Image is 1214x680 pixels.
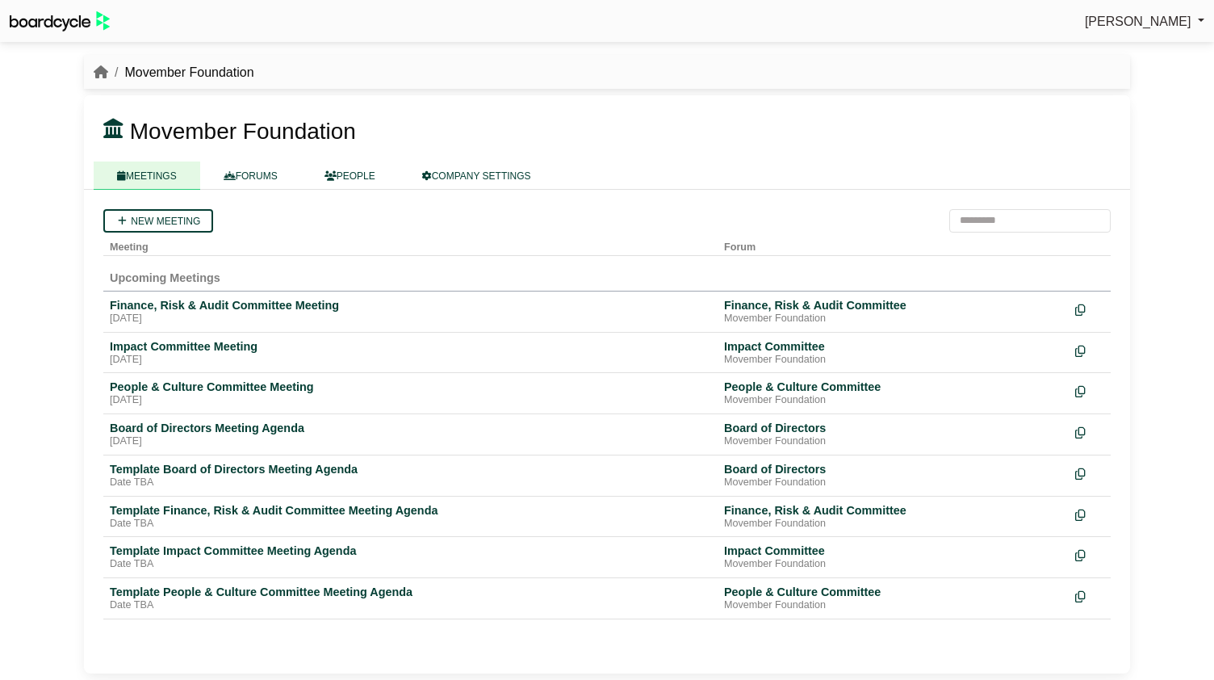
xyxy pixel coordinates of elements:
[724,518,1062,531] div: Movember Foundation
[10,11,110,31] img: BoardcycleBlackGreen-aaafeed430059cb809a45853b8cf6d952af9d84e6e89e1f1685b34bfd5cb7d64.svg
[110,476,711,489] div: Date TBA
[724,421,1062,435] div: Board of Directors
[110,421,711,435] div: Board of Directors Meeting Agenda
[110,339,711,367] a: Impact Committee Meeting [DATE]
[110,380,711,407] a: People & Culture Committee Meeting [DATE]
[724,380,1062,394] div: People & Culture Committee
[724,380,1062,407] a: People & Culture Committee Movember Foundation
[110,544,711,558] div: Template Impact Committee Meeting Agenda
[110,585,711,612] a: Template People & Culture Committee Meeting Agenda Date TBA
[724,339,1062,354] div: Impact Committee
[108,62,254,83] li: Movember Foundation
[110,313,711,325] div: [DATE]
[1085,11,1204,32] a: [PERSON_NAME]
[110,421,711,448] a: Board of Directors Meeting Agenda [DATE]
[110,298,711,313] div: Finance, Risk & Audit Committee Meeting
[110,599,711,612] div: Date TBA
[1085,15,1191,28] span: [PERSON_NAME]
[110,339,711,354] div: Impact Committee Meeting
[1075,503,1104,525] div: Make a copy
[103,233,718,256] th: Meeting
[724,435,1062,448] div: Movember Foundation
[724,476,1062,489] div: Movember Foundation
[110,462,711,489] a: Template Board of Directors Meeting Agenda Date TBA
[724,394,1062,407] div: Movember Foundation
[94,162,200,190] a: MEETINGS
[110,298,711,325] a: Finance, Risk & Audit Committee Meeting [DATE]
[110,544,711,571] a: Template Impact Committee Meeting Agenda Date TBA
[724,544,1062,571] a: Impact Committee Movember Foundation
[1075,585,1104,607] div: Make a copy
[110,435,711,448] div: [DATE]
[724,298,1062,325] a: Finance, Risk & Audit Committee Movember Foundation
[724,544,1062,558] div: Impact Committee
[200,162,301,190] a: FORUMS
[724,421,1062,448] a: Board of Directors Movember Foundation
[724,558,1062,571] div: Movember Foundation
[1075,298,1104,320] div: Make a copy
[1075,462,1104,484] div: Make a copy
[110,503,711,518] div: Template Finance, Risk & Audit Committee Meeting Agenda
[110,518,711,531] div: Date TBA
[130,119,356,144] span: Movember Foundation
[1075,544,1104,565] div: Make a copy
[1075,380,1104,401] div: Make a copy
[110,462,711,476] div: Template Board of Directors Meeting Agenda
[724,585,1062,599] div: People & Culture Committee
[724,585,1062,612] a: People & Culture Committee Movember Foundation
[110,354,711,367] div: [DATE]
[110,394,711,407] div: [DATE]
[724,503,1062,518] div: Finance, Risk & Audit Committee
[1075,339,1104,361] div: Make a copy
[1075,421,1104,443] div: Make a copy
[103,209,213,233] a: New meeting
[724,339,1062,367] a: Impact Committee Movember Foundation
[718,233,1069,256] th: Forum
[724,462,1062,489] a: Board of Directors Movember Foundation
[110,503,711,531] a: Template Finance, Risk & Audit Committee Meeting Agenda Date TBA
[724,313,1062,325] div: Movember Foundation
[724,599,1062,612] div: Movember Foundation
[110,380,711,394] div: People & Culture Committee Meeting
[110,585,711,599] div: Template People & Culture Committee Meeting Agenda
[724,354,1062,367] div: Movember Foundation
[399,162,555,190] a: COMPANY SETTINGS
[724,462,1062,476] div: Board of Directors
[724,503,1062,531] a: Finance, Risk & Audit Committee Movember Foundation
[301,162,399,190] a: PEOPLE
[94,62,254,83] nav: breadcrumb
[103,255,1111,291] td: Upcoming Meetings
[724,298,1062,313] div: Finance, Risk & Audit Committee
[110,558,711,571] div: Date TBA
